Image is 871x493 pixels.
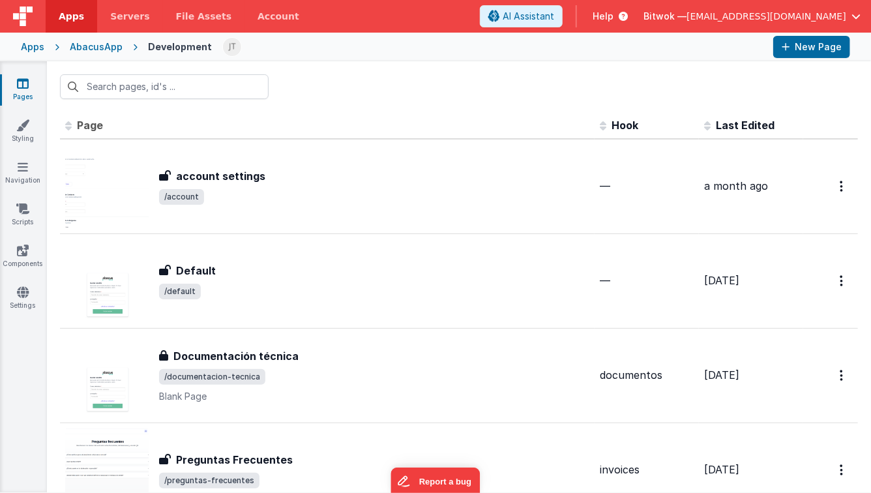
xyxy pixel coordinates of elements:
[716,119,775,132] span: Last Edited
[70,40,123,53] div: AbacusApp
[832,362,853,389] button: Options
[159,369,265,385] span: /documentacion-tecnica
[176,263,216,278] h3: Default
[704,368,739,381] span: [DATE]
[176,10,232,23] span: File Assets
[110,10,149,23] span: Servers
[704,274,739,287] span: [DATE]
[600,368,694,383] div: documentos
[159,189,204,205] span: /account
[176,168,265,184] h3: account settings
[704,463,739,476] span: [DATE]
[503,10,554,23] span: AI Assistant
[643,10,686,23] span: Bitwok —
[643,10,861,23] button: Bitwok — [EMAIL_ADDRESS][DOMAIN_NAME]
[480,5,563,27] button: AI Assistant
[21,40,44,53] div: Apps
[77,119,103,132] span: Page
[832,267,853,294] button: Options
[600,179,610,192] span: —
[159,390,589,403] p: Blank Page
[612,119,638,132] span: Hook
[159,473,259,488] span: /preguntas-frecuentes
[593,10,613,23] span: Help
[600,274,610,287] span: —
[173,348,299,364] h3: Documentación técnica
[59,10,84,23] span: Apps
[686,10,846,23] span: [EMAIL_ADDRESS][DOMAIN_NAME]
[832,456,853,483] button: Options
[176,452,293,468] h3: Preguntas Frecuentes
[223,38,241,56] img: b946f60093a9f392b4f209222203fa12
[704,179,768,192] span: a month ago
[159,284,201,299] span: /default
[832,173,853,200] button: Options
[600,462,694,477] div: invoices
[773,36,850,58] button: New Page
[60,74,269,99] input: Search pages, id's ...
[148,40,212,53] div: Development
